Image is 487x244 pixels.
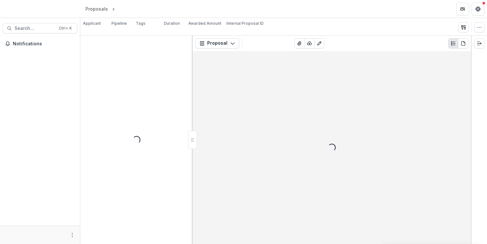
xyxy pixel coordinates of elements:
[136,21,146,26] p: Tags
[226,21,264,26] p: Internal Proposal ID
[472,3,484,15] button: Get Help
[83,4,144,14] nav: breadcrumb
[14,26,55,31] span: Search...
[3,23,77,33] button: Search...
[294,38,305,49] button: View Attached Files
[83,21,101,26] p: Applicant
[456,3,469,15] button: Partners
[188,21,221,26] p: Awarded Amount
[68,231,76,239] button: More
[3,39,77,49] button: Notifications
[83,4,111,14] a: Proposals
[111,21,127,26] p: Pipeline
[314,38,324,49] button: Edit as form
[448,38,458,49] button: Plaintext view
[13,41,75,47] span: Notifications
[164,21,180,26] p: Duration
[58,25,73,32] div: Ctrl + K
[458,38,468,49] button: PDF view
[85,5,108,12] div: Proposals
[474,38,484,49] button: Expand right
[195,38,239,49] button: Proposal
